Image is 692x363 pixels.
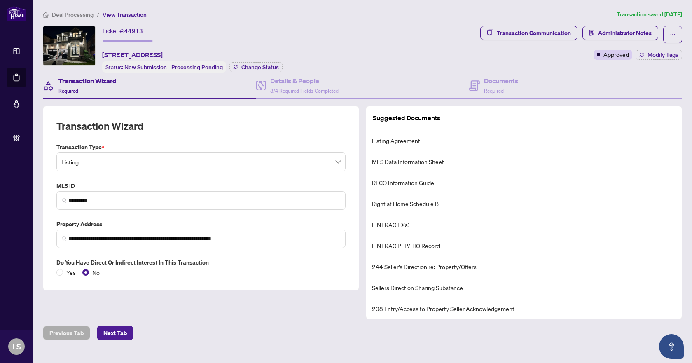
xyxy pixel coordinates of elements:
span: New Submission - Processing Pending [124,63,223,71]
h4: Details & People [270,76,339,86]
button: Transaction Communication [480,26,577,40]
div: Status: [102,61,226,73]
span: Deal Processing [52,11,94,19]
img: logo [7,6,26,21]
span: Change Status [241,64,279,70]
span: [STREET_ADDRESS] [102,50,163,60]
span: Next Tab [103,326,127,340]
span: ellipsis [670,32,676,37]
span: LS [12,341,21,352]
li: FINTRAC ID(s) [366,214,682,235]
span: 3/4 Required Fields Completed [270,88,339,94]
button: Previous Tab [43,326,90,340]
div: Ticket #: [102,26,143,35]
span: solution [589,30,595,36]
button: Next Tab [97,326,133,340]
span: No [89,268,103,277]
li: RECO Information Guide [366,172,682,193]
img: search_icon [62,198,67,203]
li: Listing Agreement [366,130,682,151]
li: Sellers Direction Sharing Substance [366,277,682,298]
img: IMG-N12292868_1.jpg [43,26,95,65]
span: Listing [61,154,341,170]
h4: Documents [484,76,518,86]
button: Modify Tags [636,50,682,60]
span: Approved [603,50,629,59]
span: home [43,12,49,18]
img: search_icon [62,236,67,241]
li: MLS Data Information Sheet [366,151,682,172]
h2: Transaction Wizard [56,119,143,133]
span: Required [484,88,504,94]
span: Administrator Notes [598,26,652,40]
button: Open asap [659,334,684,359]
span: Yes [63,268,79,277]
label: Property Address [56,220,346,229]
span: 44913 [124,27,143,35]
label: Transaction Type [56,143,346,152]
span: Required [58,88,78,94]
button: Administrator Notes [582,26,658,40]
div: Transaction Communication [497,26,571,40]
h4: Transaction Wizard [58,76,117,86]
label: MLS ID [56,181,346,190]
span: View Transaction [103,11,147,19]
article: Suggested Documents [373,113,440,123]
li: 208 Entry/Access to Property Seller Acknowledgement [366,298,682,319]
li: 244 Seller’s Direction re: Property/Offers [366,256,682,277]
span: Modify Tags [648,52,678,58]
button: Change Status [229,62,283,72]
article: Transaction saved [DATE] [617,10,682,19]
label: Do you have direct or indirect interest in this transaction [56,258,346,267]
li: Right at Home Schedule B [366,193,682,214]
li: FINTRAC PEP/HIO Record [366,235,682,256]
li: / [97,10,99,19]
